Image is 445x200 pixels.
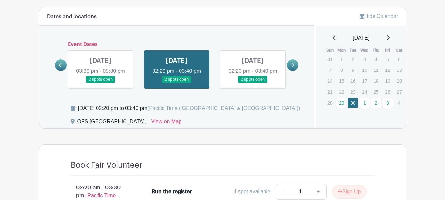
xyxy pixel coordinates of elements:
[324,98,335,108] p: 28
[324,76,335,86] p: 14
[336,98,347,108] a: 29
[359,47,370,54] th: Wed
[353,34,369,42] span: [DATE]
[348,54,358,64] p: 2
[47,14,97,20] h6: Dates and locations
[336,65,347,75] p: 8
[382,54,393,64] p: 5
[324,54,335,64] p: 31
[371,65,381,75] p: 11
[382,87,393,97] p: 26
[348,98,358,108] a: 30
[360,14,398,19] a: Hide Calendar
[393,47,405,54] th: Sat
[382,47,393,54] th: Fri
[71,160,142,170] h4: Book Fair Volunteer
[336,76,347,86] p: 15
[310,184,326,200] a: +
[359,87,370,97] p: 24
[382,65,393,75] p: 12
[147,105,300,111] span: (Pacific Time ([GEOGRAPHIC_DATA] & [GEOGRAPHIC_DATA]))
[359,98,370,108] a: 1
[336,54,347,64] p: 1
[394,65,404,75] p: 13
[324,47,336,54] th: Sun
[394,54,404,64] p: 6
[382,98,393,108] a: 3
[359,65,370,75] p: 10
[394,76,404,86] p: 20
[394,98,404,108] p: 4
[348,87,358,97] p: 23
[371,54,381,64] p: 4
[276,184,291,200] a: -
[332,185,367,199] button: Sign Up
[371,98,381,108] a: 2
[152,188,192,196] div: Run the register
[336,47,347,54] th: Mon
[151,118,181,128] a: View on Map
[371,87,381,97] p: 25
[394,87,404,97] p: 27
[234,188,270,196] div: 1 spot available
[78,104,300,112] div: [DATE] 02:20 pm to 03:40 pm
[359,54,370,64] p: 3
[67,42,287,48] h6: Event Dates
[371,76,381,86] p: 18
[347,47,359,54] th: Tue
[77,118,146,128] div: OFS [GEOGRAPHIC_DATA],
[324,87,335,97] p: 21
[324,65,335,75] p: 7
[382,76,393,86] p: 19
[348,76,358,86] p: 16
[370,47,382,54] th: Thu
[348,65,358,75] p: 9
[336,87,347,97] p: 22
[359,76,370,86] p: 17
